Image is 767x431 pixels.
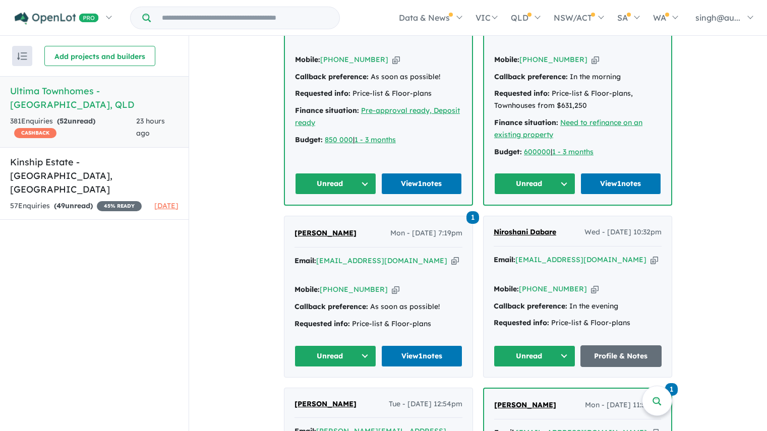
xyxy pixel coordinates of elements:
button: Add projects and builders [44,46,155,66]
strong: Callback preference: [294,302,368,311]
button: Unread [494,173,575,195]
span: Wed - [DATE] 10:32pm [584,226,662,238]
span: [PERSON_NAME] [294,228,357,237]
a: [PERSON_NAME] [294,398,357,410]
strong: Mobile: [294,285,320,294]
div: In the morning [494,71,661,83]
span: 23 hours ago [136,116,165,138]
button: Copy [592,54,599,65]
h5: Kinship Estate - [GEOGRAPHIC_DATA] , [GEOGRAPHIC_DATA] [10,155,179,196]
a: Need to refinance on an existing property [494,118,642,139]
a: View1notes [381,173,462,195]
a: [PHONE_NUMBER] [320,285,388,294]
a: [PERSON_NAME] [494,399,556,411]
strong: Budget: [494,147,522,156]
span: singh@au... [695,13,740,23]
a: [PHONE_NUMBER] [519,55,587,64]
a: [EMAIL_ADDRESS][DOMAIN_NAME] [515,255,646,264]
strong: Callback preference: [295,72,369,81]
strong: Requested info: [494,89,550,98]
strong: Requested info: [295,89,350,98]
button: Unread [294,345,376,367]
a: 1 [466,210,479,223]
strong: Finance situation: [295,106,359,115]
div: Price-list & Floor-plans, Townhouses from $631,250 [494,88,661,112]
button: Copy [651,255,658,265]
div: 57 Enquir ies [10,200,142,212]
span: 49 [56,201,65,210]
button: Unread [494,345,575,367]
a: 1 - 3 months [355,135,396,144]
img: sort.svg [17,52,27,60]
span: [PERSON_NAME] [494,400,556,409]
div: Price-list & Floor-plans [294,318,462,330]
img: Openlot PRO Logo White [15,12,99,25]
a: [PERSON_NAME] [294,227,357,239]
span: [DATE] [154,201,179,210]
strong: Email: [494,255,515,264]
span: 45 % READY [97,201,142,211]
span: Mon - [DATE] 7:19pm [390,227,462,239]
a: 1 - 3 months [552,147,594,156]
strong: Mobile: [295,55,320,64]
span: Mon - [DATE] 11:54pm [585,399,661,411]
span: [PERSON_NAME] [294,399,357,408]
div: | [295,134,462,146]
span: 1 [665,383,678,396]
a: Niroshani Dabare [494,226,556,238]
div: As soon as possible! [294,301,462,313]
strong: ( unread) [57,116,95,126]
button: Copy [451,256,459,266]
button: Copy [591,284,599,294]
strong: Callback preference: [494,72,568,81]
span: Tue - [DATE] 12:54pm [389,398,462,410]
button: Unread [295,173,376,195]
a: 850 000 [325,135,353,144]
a: [PHONE_NUMBER] [519,284,587,293]
strong: Mobile: [494,55,519,64]
a: [PHONE_NUMBER] [320,55,388,64]
div: Price-list & Floor-plans [295,88,462,100]
a: Profile & Notes [580,345,662,367]
h5: Ultima Townhomes - [GEOGRAPHIC_DATA] , QLD [10,84,179,111]
div: In the evening [494,300,662,313]
strong: Requested info: [294,319,350,328]
strong: ( unread) [54,201,93,210]
strong: Email: [294,256,316,265]
a: 1 [665,382,678,396]
div: Price-list & Floor-plans [494,317,662,329]
a: View1notes [580,173,662,195]
span: CASHBACK [14,128,56,138]
strong: Requested info: [494,318,549,327]
strong: Callback preference: [494,301,567,311]
a: Pre-approval ready, Deposit ready [295,106,460,127]
a: [EMAIL_ADDRESS][DOMAIN_NAME] [316,256,447,265]
button: Copy [392,54,400,65]
strong: Finance situation: [494,118,558,127]
span: 1 [466,211,479,224]
a: View1notes [381,345,463,367]
strong: Mobile: [494,284,519,293]
div: | [494,146,661,158]
span: 52 [60,116,68,126]
strong: Budget: [295,135,323,144]
div: As soon as possible! [295,71,462,83]
span: Niroshani Dabare [494,227,556,236]
a: 600000 [524,147,551,156]
button: Copy [392,284,399,295]
input: Try estate name, suburb, builder or developer [153,7,337,29]
div: 381 Enquir ies [10,115,136,140]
